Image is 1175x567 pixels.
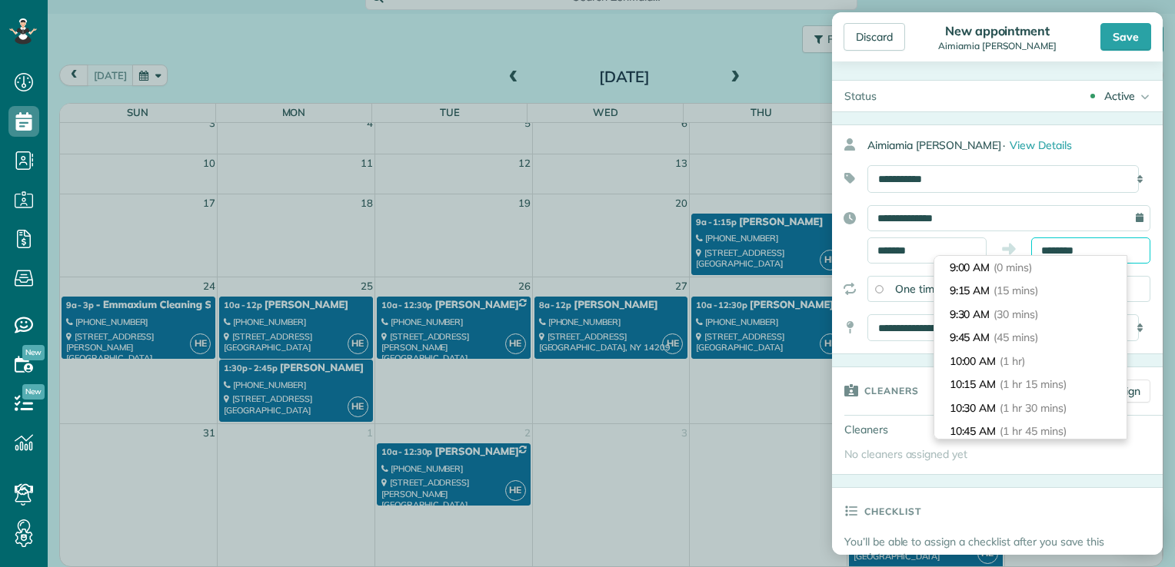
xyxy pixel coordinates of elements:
[1000,401,1066,415] span: (1 hr 30 mins)
[934,396,1127,420] li: 10:30 AM
[844,447,967,461] span: No cleaners assigned yet
[934,279,1127,303] li: 9:15 AM
[1000,377,1066,391] span: (1 hr 15 mins)
[895,282,940,296] span: One time
[934,256,1127,280] li: 9:00 AM
[934,41,1060,51] div: Aimiamia [PERSON_NAME]
[1100,23,1151,51] div: Save
[844,534,1163,565] p: You’ll be able to assign a checklist after you save this appointment.
[934,326,1127,350] li: 9:45 AM
[832,81,889,111] div: Status
[934,373,1127,396] li: 10:15 AM
[934,303,1127,327] li: 9:30 AM
[994,260,1032,274] span: (0 mins)
[1010,138,1072,152] span: View Details
[22,384,45,400] span: New
[994,330,1038,344] span: (45 mins)
[875,285,883,293] input: One time
[867,131,1163,159] div: Aimiamia [PERSON_NAME]
[844,23,905,51] div: Discard
[934,350,1127,373] li: 10:00 AM
[864,367,919,413] h3: Cleaners
[1000,424,1066,438] span: (1 hr 45 mins)
[832,416,940,443] div: Cleaners
[994,307,1038,321] span: (30 mins)
[1003,138,1005,152] span: ·
[864,488,921,534] h3: Checklist
[1104,88,1135,104] div: Active
[1000,354,1025,368] span: (1 hr)
[934,23,1060,38] div: New appointment
[934,419,1127,443] li: 10:45 AM
[22,345,45,360] span: New
[994,283,1038,297] span: (15 mins)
